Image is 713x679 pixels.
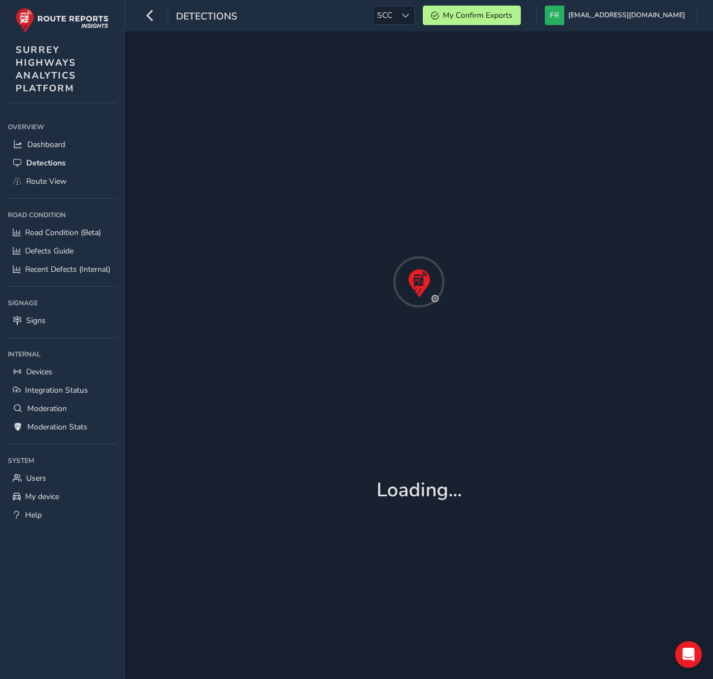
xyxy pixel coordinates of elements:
div: Signage [8,295,116,311]
span: Moderation Stats [27,422,87,432]
button: My Confirm Exports [423,6,521,25]
span: Detections [176,9,237,25]
a: Devices [8,363,116,381]
span: Dashboard [27,139,65,150]
a: Users [8,469,116,487]
span: SCC [373,6,396,25]
a: Road Condition (Beta) [8,223,116,242]
a: My device [8,487,116,506]
a: Defects Guide [8,242,116,260]
a: Help [8,506,116,524]
span: Detections [26,158,66,168]
span: Help [25,510,42,520]
a: Detections [8,154,116,172]
span: Route View [26,176,67,187]
span: Road Condition (Beta) [25,227,101,238]
a: Moderation Stats [8,418,116,436]
img: rr logo [16,8,109,33]
span: My Confirm Exports [443,10,512,21]
h1: Loading... [377,478,462,502]
div: System [8,452,116,469]
span: Moderation [27,403,67,414]
div: Road Condition [8,207,116,223]
span: My device [25,491,59,502]
img: diamond-layout [545,6,564,25]
div: Overview [8,119,116,135]
span: Signs [26,315,46,326]
span: Devices [26,367,52,377]
a: Route View [8,172,116,190]
span: [EMAIL_ADDRESS][DOMAIN_NAME] [568,6,685,25]
span: Defects Guide [25,246,74,256]
span: Integration Status [25,385,88,395]
div: Internal [8,346,116,363]
a: Dashboard [8,135,116,154]
div: Open Intercom Messenger [675,641,702,668]
span: SURREY HIGHWAYS ANALYTICS PLATFORM [16,43,76,95]
button: [EMAIL_ADDRESS][DOMAIN_NAME] [545,6,689,25]
a: Moderation [8,399,116,418]
a: Signs [8,311,116,330]
span: Users [26,473,46,483]
a: Recent Defects (Internal) [8,260,116,279]
a: Integration Status [8,381,116,399]
span: Recent Defects (Internal) [25,264,110,275]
